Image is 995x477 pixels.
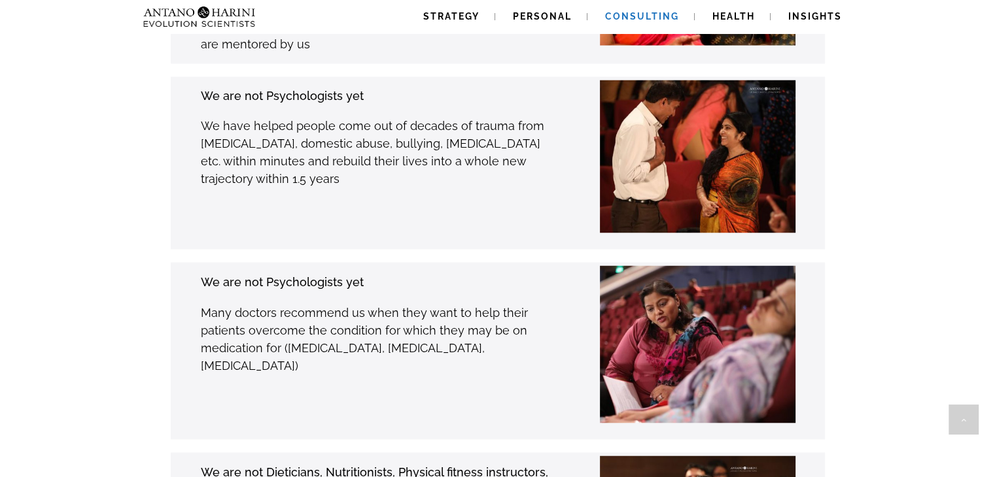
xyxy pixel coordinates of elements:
span: Health [712,11,755,22]
img: Dr-Rashmi [578,80,809,233]
p: We have helped people come out of decades of trauma from [MEDICAL_DATA], domestic abuse, bullying... [201,117,559,188]
span: Personal [513,11,572,22]
span: Consulting [605,11,679,22]
strong: We are not Psychologists yet [201,274,364,288]
span: Strategy [423,11,480,22]
img: Divya Dsouza [563,265,799,423]
span: Insights [788,11,842,22]
p: Many doctors recommend us when they want to help their patients overcome the condition for which ... [201,303,559,374]
strong: We are not Psychologists yet [201,89,364,103]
